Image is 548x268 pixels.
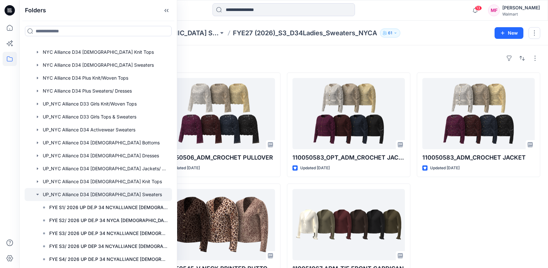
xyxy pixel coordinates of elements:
[292,153,405,162] p: 110050583_OPT_ADM_CROCHET JACKET
[380,28,400,38] button: 61
[495,27,523,39] button: New
[163,78,275,149] a: 110050506_ADM_CROCHET PULLOVER
[49,255,168,263] p: FYE S4/ 2026 UP DE.P 34 NCYALLIANCE [DEMOGRAPHIC_DATA] SWEATERS
[49,217,168,224] p: FYE S2/ 2026 UP DE.P 34 NYCA [DEMOGRAPHIC_DATA] SWEATERS
[502,4,540,12] div: [PERSON_NAME]
[292,189,405,260] a: 110051067_ADM_TIE FRONT CARDIGAN
[49,229,168,237] p: FYE S3/ 2026 UP DE.P 34 NCYALLIANCE [DEMOGRAPHIC_DATA] SWEATERS
[49,242,168,250] p: FYE S3/ 2026 UP DEP 34 NCYALLIANCE [DEMOGRAPHIC_DATA] SWEATERS
[502,12,540,17] div: Walmart
[233,28,377,38] p: FYE27 (2026)_S3_D34Ladies_Sweaters_NYCA
[292,78,405,149] a: 110050583_OPT_ADM_CROCHET JACKET
[163,153,275,162] p: 110050506_ADM_CROCHET PULLOVER
[422,78,535,149] a: 110050583_ADM_CROCHET JACKET
[422,153,535,162] p: 110050583_ADM_CROCHET JACKET
[49,204,168,211] p: FYE S1/ 2026 UP DE.P 34 NCYALLIANCE [DEMOGRAPHIC_DATA] SWEATERS
[388,29,392,37] p: 61
[170,165,200,172] p: Updated [DATE]
[430,165,460,172] p: Updated [DATE]
[475,6,482,11] span: 13
[300,165,330,172] p: Updated [DATE]
[488,5,500,16] div: MF
[163,189,275,260] a: 110050545_V NECK PRINTED BUTTON FRONT CARDIGAN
